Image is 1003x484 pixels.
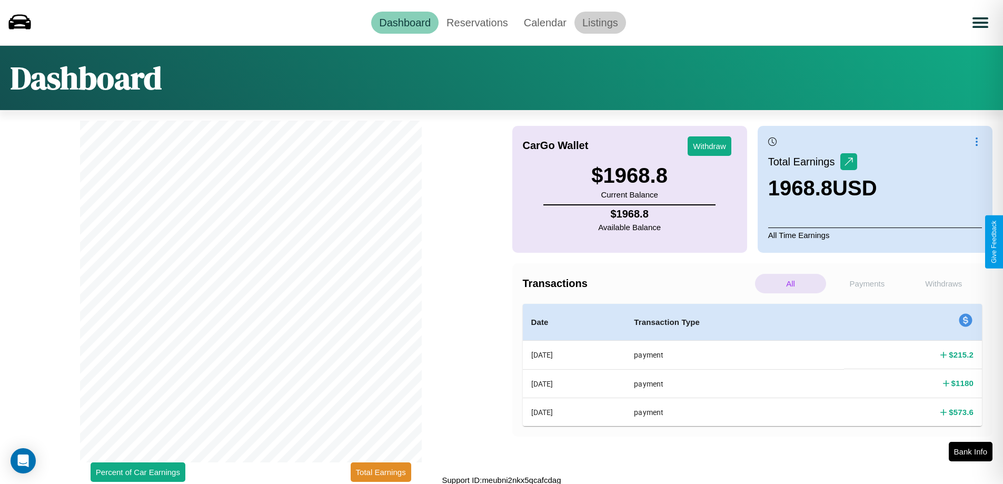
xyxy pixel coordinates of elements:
[625,341,844,370] th: payment
[831,274,902,293] p: Payments
[598,208,661,220] h4: $ 1968.8
[768,152,840,171] p: Total Earnings
[598,220,661,234] p: Available Balance
[11,56,162,100] h1: Dashboard
[625,398,844,426] th: payment
[574,12,626,34] a: Listings
[949,407,974,418] h4: $ 573.6
[523,278,752,290] h4: Transactions
[523,304,982,426] table: simple table
[908,274,979,293] p: Withdraws
[625,369,844,398] th: payment
[768,176,877,200] h3: 1968.8 USD
[439,12,516,34] a: Reservations
[516,12,574,34] a: Calendar
[523,140,589,152] h4: CarGo Wallet
[949,349,974,360] h4: $ 215.2
[91,462,185,482] button: Percent of Car Earnings
[966,8,995,37] button: Open menu
[634,316,836,329] h4: Transaction Type
[591,164,668,187] h3: $ 1968.8
[755,274,826,293] p: All
[11,448,36,473] div: Open Intercom Messenger
[990,221,998,263] div: Give Feedback
[531,316,618,329] h4: Date
[351,462,411,482] button: Total Earnings
[523,369,626,398] th: [DATE]
[523,398,626,426] th: [DATE]
[768,228,982,242] p: All Time Earnings
[523,341,626,370] th: [DATE]
[949,442,992,461] button: Bank Info
[371,12,439,34] a: Dashboard
[688,136,731,156] button: Withdraw
[951,378,974,389] h4: $ 1180
[591,187,668,202] p: Current Balance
